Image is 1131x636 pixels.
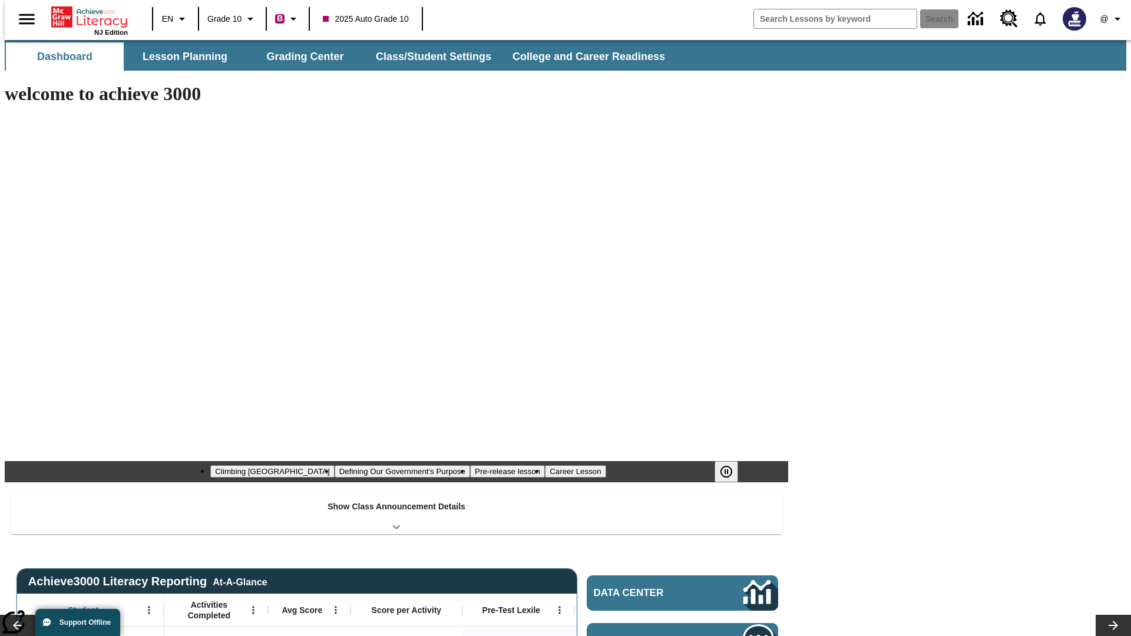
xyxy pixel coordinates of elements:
button: Open Menu [551,601,568,619]
div: SubNavbar [5,40,1126,71]
button: Grade: Grade 10, Select a grade [203,8,262,29]
button: Pause [715,461,738,482]
div: SubNavbar [5,42,676,71]
span: B [277,11,283,26]
span: Achieve3000 Literacy Reporting [28,575,267,588]
span: Pre-Test Lexile [482,605,541,615]
button: Profile/Settings [1093,8,1131,29]
span: Grade 10 [207,13,242,25]
button: College and Career Readiness [503,42,674,71]
a: Resource Center, Will open in new tab [993,3,1025,35]
span: Activities Completed [170,599,248,621]
button: Boost Class color is violet red. Change class color [270,8,305,29]
button: Slide 3 Pre-release lesson [470,465,545,478]
button: Language: EN, Select a language [157,8,194,29]
img: Avatar [1063,7,1086,31]
span: 2025 Auto Grade 10 [323,13,408,25]
a: Data Center [587,575,778,611]
p: Show Class Announcement Details [328,501,465,513]
button: Support Offline [35,609,120,636]
button: Lesson Planning [126,42,244,71]
div: Home [51,4,128,36]
button: Select a new avatar [1056,4,1093,34]
button: Slide 2 Defining Our Government's Purpose [335,465,470,478]
button: Open Menu [140,601,158,619]
button: Slide 4 Career Lesson [545,465,606,478]
button: Open side menu [9,2,44,37]
button: Dashboard [6,42,124,71]
a: Data Center [961,3,993,35]
button: Grading Center [246,42,364,71]
button: Slide 1 Climbing Mount Tai [210,465,334,478]
span: Avg Score [282,605,322,615]
button: Class/Student Settings [366,42,501,71]
div: Pause [715,461,750,482]
span: Support Offline [59,618,111,627]
a: Notifications [1025,4,1056,34]
button: Open Menu [244,601,262,619]
span: Student [68,605,98,615]
a: Home [51,5,128,29]
button: Open Menu [327,601,345,619]
div: Show Class Announcement Details [11,493,782,534]
input: search field [754,9,917,28]
span: @ [1100,13,1108,25]
span: NJ Edition [94,29,128,36]
h1: welcome to achieve 3000 [5,83,788,105]
div: At-A-Glance [213,575,267,588]
span: Score per Activity [372,605,442,615]
button: Lesson carousel, Next [1096,615,1131,636]
span: EN [162,13,173,25]
span: Data Center [594,587,704,599]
